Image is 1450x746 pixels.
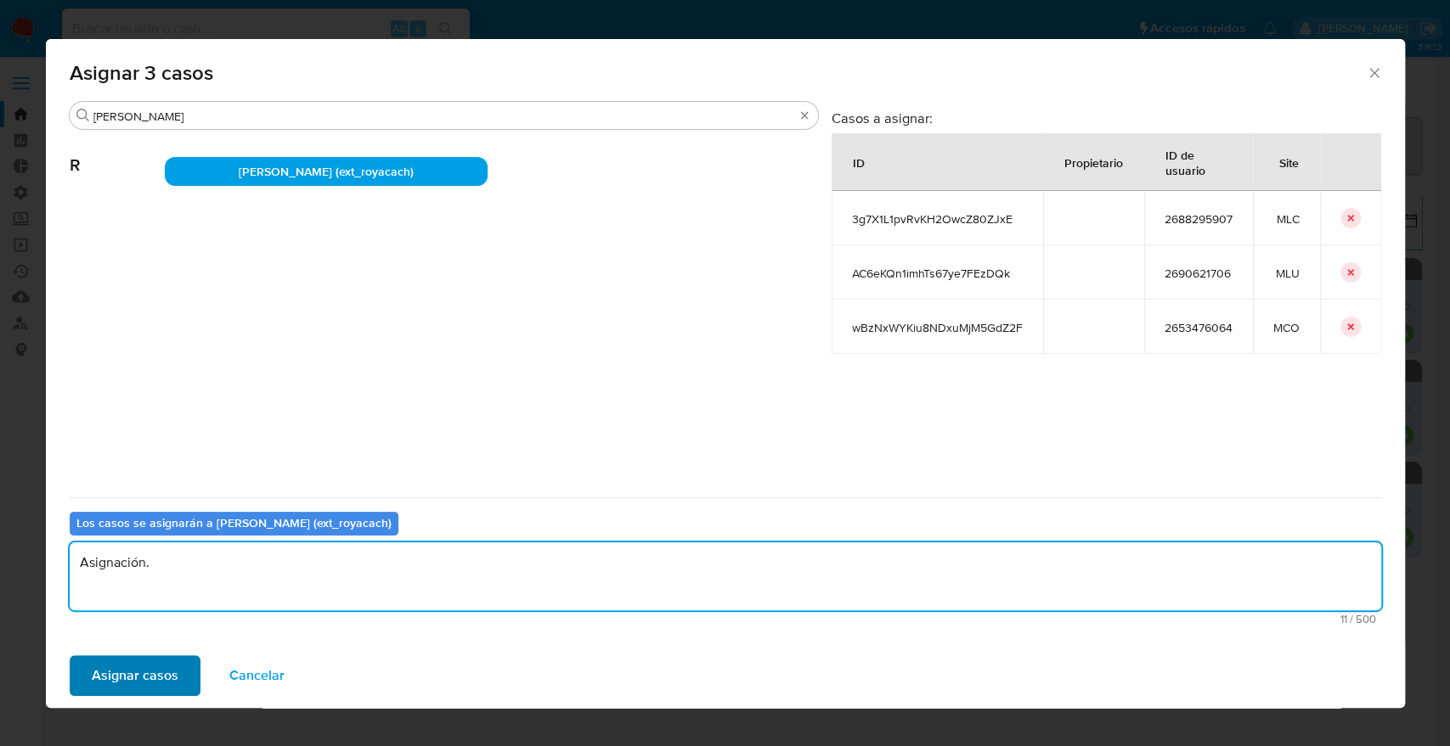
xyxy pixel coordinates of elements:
button: icon-button [1340,317,1361,337]
span: R [70,130,165,176]
div: ID de usuario [1145,134,1252,190]
span: 2690621706 [1165,266,1233,281]
button: Borrar [798,109,811,122]
span: Máximo 500 caracteres [75,614,1376,625]
input: Buscar analista [93,109,794,124]
b: Los casos se asignarán a [PERSON_NAME] (ext_royacach) [76,514,392,531]
span: MLC [1273,211,1300,227]
span: Cancelar [229,657,285,694]
button: icon-button [1340,208,1361,228]
button: Cancelar [207,655,307,696]
div: assign-modal [46,39,1405,708]
span: AC6eKQn1imhTs67ye7FEzDQk [852,266,1023,281]
span: MCO [1273,320,1300,335]
div: Site [1259,142,1319,182]
div: Propietario [1044,142,1143,182]
div: ID [832,142,885,182]
span: [PERSON_NAME] (ext_royacach) [239,163,414,180]
span: Asignar 3 casos [70,63,1367,83]
button: Cerrar ventana [1366,65,1381,80]
button: Asignar casos [70,655,200,696]
div: [PERSON_NAME] (ext_royacach) [165,157,488,186]
span: 2688295907 [1165,211,1233,227]
button: icon-button [1340,262,1361,283]
span: MLU [1273,266,1300,281]
h3: Casos a asignar: [832,109,1381,126]
textarea: Asignación. [70,542,1381,610]
span: 3g7X1L1pvRvKH2OwcZ80ZJxE [852,211,1023,227]
span: 2653476064 [1165,320,1233,335]
span: wBzNxWYKiu8NDxuMjM5GdZ2F [852,320,1023,335]
button: Buscar [76,109,90,122]
span: Asignar casos [92,657,178,694]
